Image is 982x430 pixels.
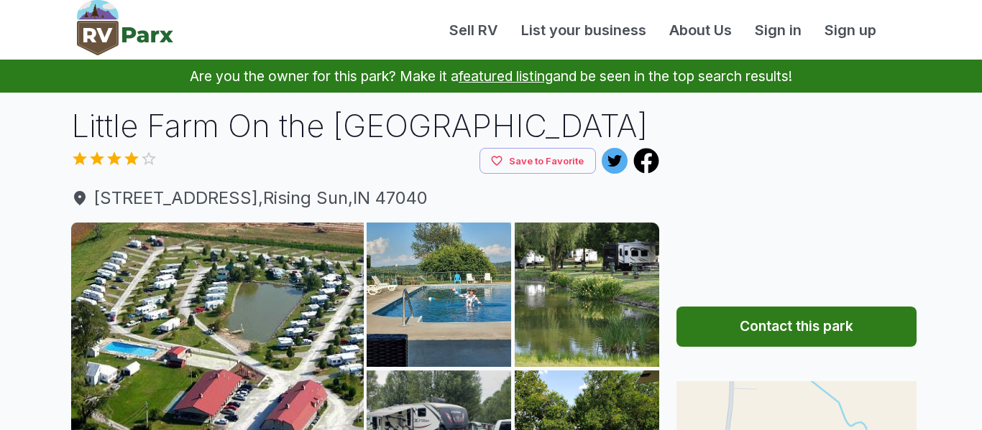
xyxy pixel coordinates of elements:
a: List your business [510,19,658,41]
a: [STREET_ADDRESS],Rising Sun,IN 47040 [71,185,659,211]
iframe: Advertisement [676,104,917,284]
span: [STREET_ADDRESS] , Rising Sun , IN 47040 [71,185,659,211]
a: Sign up [813,19,888,41]
a: About Us [658,19,743,41]
a: featured listing [459,67,553,85]
h1: Little Farm On the [GEOGRAPHIC_DATA] [71,104,659,148]
p: Are you the owner for this park? Make it a and be seen in the top search results! [17,60,965,93]
a: Sell RV [438,19,510,41]
button: Contact this park [676,307,917,347]
button: Save to Favorite [479,148,596,174]
img: AAcXr8oYU55kq7jmdoR74WuCa5p2JsK7p0jFEVLUk7mgWdgLIdXb7-o8RdbmGJe9p8yx7hzt4tN1ubxe2MkGmwS_qObPz6UXA... [515,223,659,367]
a: Sign in [743,19,813,41]
img: AAcXr8p8Yv9C9V6KCz5AxJQWf1o2ULpnoNZeDSGMxq1vkfp6HINSCUHxW-2EOl1Aejtr6hU0HfNjJWSgqi1JmV-xshXOKL5um... [367,223,511,367]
